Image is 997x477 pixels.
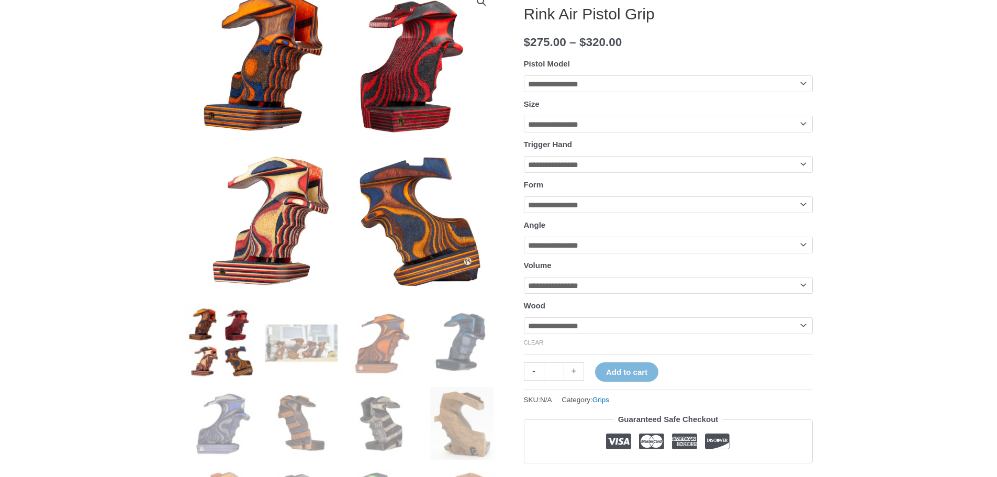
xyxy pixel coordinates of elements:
[540,396,552,404] span: N/A
[185,306,257,379] img: Rink Air Pistol Grip
[265,306,338,379] img: Rink Air Pistol Grip - Image 2
[185,387,257,460] img: Rink Air Pistol Grip - Image 5
[562,393,609,406] span: Category:
[524,393,552,406] span: SKU:
[524,59,570,68] label: Pistol Model
[426,387,499,460] img: Rink Air Pistol Grip - Image 8
[524,180,544,189] label: Form
[524,99,540,108] label: Size
[524,36,531,49] span: $
[265,387,338,460] img: Rink Air Pistol Grip - Image 6
[524,301,545,310] label: Wood
[524,261,552,270] label: Volume
[524,5,813,24] h1: Rink Air Pistol Grip
[614,412,723,427] legend: Guaranteed Safe Checkout
[595,362,658,382] button: Add to cart
[579,36,622,49] bdi: 320.00
[524,362,544,381] a: -
[564,362,584,381] a: +
[524,140,573,149] label: Trigger Hand
[592,396,609,404] a: Grips
[426,306,499,379] img: Rink Air Pistol Grip - Image 4
[579,36,586,49] span: $
[524,220,546,229] label: Angle
[524,36,566,49] bdi: 275.00
[544,362,564,381] input: Product quantity
[345,387,418,460] img: Rink Air Pistol Grip - Image 7
[569,36,576,49] span: –
[524,339,544,346] a: Clear options
[345,306,418,379] img: Rink Air Pistol Grip - Image 3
